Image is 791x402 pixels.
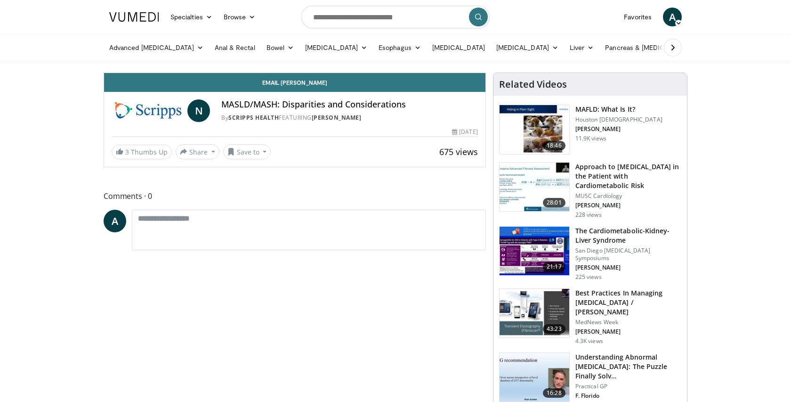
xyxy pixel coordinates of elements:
[543,324,565,334] span: 43:23
[499,288,681,345] a: 43:23 Best Practices In Managing [MEDICAL_DATA] / [PERSON_NAME] MedNews Week [PERSON_NAME] 4.3K v...
[104,73,485,92] a: Email [PERSON_NAME]
[575,273,602,281] p: 225 views
[500,289,569,338] img: c5e67fad-943b-4571-b8aa-ea02ae635d30.150x105_q85_crop-smart_upscale.jpg
[109,12,159,22] img: VuMedi Logo
[575,288,681,317] h3: Best Practices In Managing [MEDICAL_DATA] / [PERSON_NAME]
[221,114,477,122] div: By FEATURING
[575,353,681,381] h3: Understanding Abnormal [MEDICAL_DATA]: The Puzzle Finally Solv…
[575,162,681,190] h3: Approach to [MEDICAL_DATA] in the Patient with Cardiometabolic Risk
[187,99,210,122] a: N
[104,38,209,57] a: Advanced [MEDICAL_DATA]
[575,392,681,400] p: F. Florido
[575,247,681,262] p: San Diego [MEDICAL_DATA] Symposiums
[499,162,681,219] a: 28:01 Approach to [MEDICAL_DATA] in the Patient with Cardiometabolic Risk MUSC Cardiology [PERSON...
[575,337,603,345] p: 4.3K views
[104,190,486,202] span: Comments 0
[599,38,710,57] a: Pancreas & [MEDICAL_DATA]
[452,128,477,136] div: [DATE]
[209,38,261,57] a: Anal & Rectal
[543,198,565,207] span: 28:01
[112,99,184,122] img: Scripps Health
[500,227,569,276] img: c0d2de20-185a-486b-9967-09a0cb52cbbc.150x105_q85_crop-smart_upscale.jpg
[104,210,126,232] a: A
[228,114,279,122] a: Scripps Health
[575,328,681,336] p: [PERSON_NAME]
[543,262,565,271] span: 21:17
[575,116,662,123] p: Houston [DEMOGRAPHIC_DATA]
[176,144,219,159] button: Share
[564,38,599,57] a: Liver
[575,264,681,271] p: [PERSON_NAME]
[663,8,682,26] a: A
[543,141,565,150] span: 18:46
[499,79,567,90] h4: Related Videos
[301,6,490,28] input: Search topics, interventions
[575,125,662,133] p: [PERSON_NAME]
[373,38,427,57] a: Esophagus
[312,114,362,122] a: [PERSON_NAME]
[575,319,681,326] p: MedNews Week
[427,38,491,57] a: [MEDICAL_DATA]
[575,202,681,209] p: [PERSON_NAME]
[223,144,271,159] button: Save to
[500,105,569,154] img: 413dc738-b12d-4fd3-9105-56a13100a2ee.150x105_q85_crop-smart_upscale.jpg
[575,192,681,200] p: MUSC Cardiology
[575,383,681,390] p: Practical GP
[299,38,373,57] a: [MEDICAL_DATA]
[575,211,602,219] p: 228 views
[125,148,129,156] span: 3
[500,163,569,212] img: 0ec84670-2ae8-4486-a26b-2f80e95d5efd.150x105_q85_crop-smart_upscale.jpg
[500,353,569,402] img: 756ba46d-873c-446a-bef7-b53f94477476.150x105_q85_crop-smart_upscale.jpg
[575,226,681,245] h3: The Cardiometabolic-Kidney-Liver Syndrome
[165,8,218,26] a: Specialties
[218,8,261,26] a: Browse
[575,105,662,114] h3: MAFLD: What Is It?
[112,145,172,159] a: 3 Thumbs Up
[499,105,681,155] a: 18:46 MAFLD: What Is It? Houston [DEMOGRAPHIC_DATA] [PERSON_NAME] 11.9K views
[499,226,681,281] a: 21:17 The Cardiometabolic-Kidney-Liver Syndrome San Diego [MEDICAL_DATA] Symposiums [PERSON_NAME]...
[575,135,606,142] p: 11.9K views
[543,388,565,398] span: 16:28
[261,38,299,57] a: Bowel
[618,8,657,26] a: Favorites
[221,99,477,110] h4: MASLD/MASH: Disparities and Considerations
[439,146,478,157] span: 675 views
[491,38,564,57] a: [MEDICAL_DATA]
